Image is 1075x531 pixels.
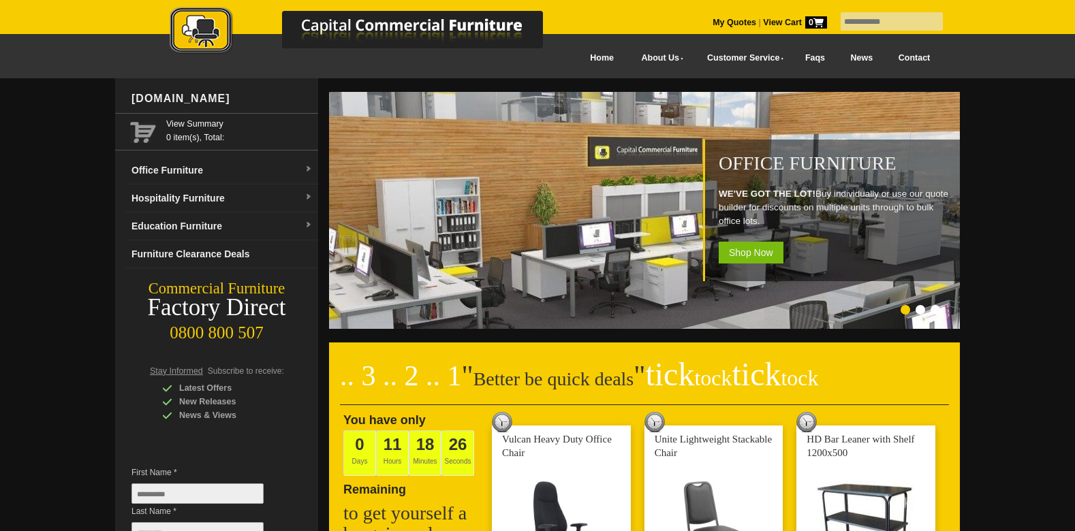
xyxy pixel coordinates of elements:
[916,305,925,315] li: Page dot 2
[627,43,692,74] a: About Us
[416,435,435,453] span: 18
[305,193,313,202] img: dropdown
[115,298,318,317] div: Factory Direct
[162,395,292,408] div: New Releases
[644,412,665,432] img: tick tock deal clock
[132,7,609,57] img: Capital Commercial Furniture Logo
[441,430,474,476] span: Seconds
[131,504,284,518] span: Last Name *
[792,43,838,74] a: Faqs
[719,187,953,228] p: Buy individually or use our quote builder for discounts on multiple units through to bulk office ...
[131,466,284,479] span: First Name *
[162,408,292,422] div: News & Views
[719,153,953,174] h1: Office Furniture
[355,435,364,453] span: 0
[492,412,512,432] img: tick tock deal clock
[126,240,318,268] a: Furniture Clearance Deals
[761,18,827,27] a: View Cart0
[781,366,818,390] span: tock
[343,430,376,476] span: Days
[126,78,318,119] div: [DOMAIN_NAME]
[713,18,756,27] a: My Quotes
[796,412,817,432] img: tick tock deal clock
[340,364,949,405] h2: Better be quick deals
[634,360,818,391] span: "
[886,43,943,74] a: Contact
[343,477,406,496] span: Remaining
[162,381,292,395] div: Latest Offers
[166,117,313,131] a: View Summary
[931,305,940,315] li: Page dot 3
[329,321,963,331] a: Office Furniture WE'VE GOT THE LOT!Buy individually or use our quote builder for discounts on mul...
[384,435,402,453] span: 11
[645,356,818,392] span: tick tick
[462,360,473,391] span: "
[838,43,886,74] a: News
[126,157,318,184] a: Office Furnituredropdown
[719,242,783,263] span: Shop Now
[901,305,910,315] li: Page dot 1
[132,7,609,61] a: Capital Commercial Furniture Logo
[376,430,409,476] span: Hours
[150,366,203,376] span: Stay Informed
[115,279,318,298] div: Commercial Furniture
[719,189,815,199] strong: WE'VE GOT THE LOT!
[329,92,963,329] img: Office Furniture
[166,117,313,142] span: 0 item(s), Total:
[409,430,441,476] span: Minutes
[449,435,467,453] span: 26
[208,366,284,376] span: Subscribe to receive:
[763,18,827,27] strong: View Cart
[692,43,792,74] a: Customer Service
[340,360,462,391] span: .. 3 .. 2 .. 1
[131,483,264,504] input: First Name *
[115,317,318,342] div: 0800 800 507
[126,184,318,212] a: Hospitality Furnituredropdown
[343,413,426,427] span: You have only
[126,212,318,240] a: Education Furnituredropdown
[305,221,313,229] img: dropdown
[805,16,827,29] span: 0
[305,165,313,174] img: dropdown
[694,366,732,390] span: tock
